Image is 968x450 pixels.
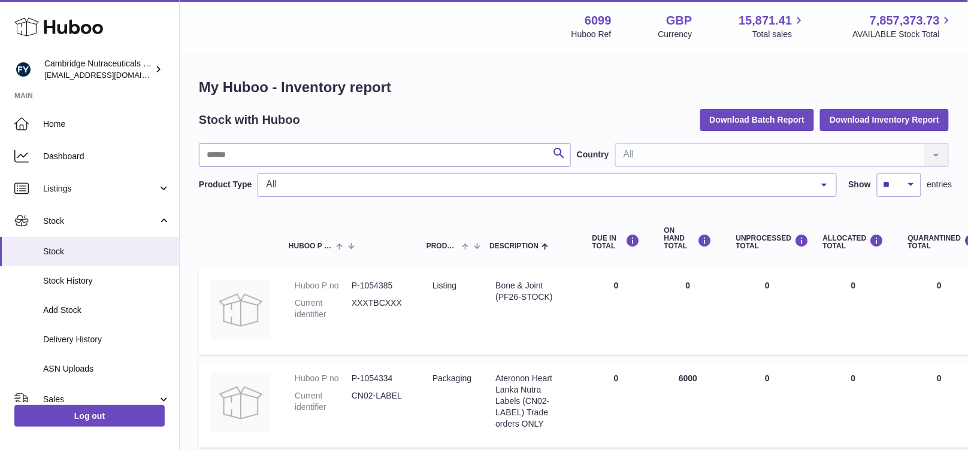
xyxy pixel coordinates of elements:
[724,361,811,448] td: 0
[43,363,170,375] span: ASN Uploads
[852,13,954,40] a: 7,857,373.73 AVAILABLE Stock Total
[352,297,409,320] dd: XXXTBCXXX
[211,280,271,340] img: product image
[43,215,158,227] span: Stock
[432,373,471,383] span: packaging
[199,179,252,190] label: Product Type
[352,280,409,291] dd: P-1054385
[724,268,811,355] td: 0
[43,394,158,405] span: Sales
[43,305,170,316] span: Add Stock
[43,118,170,130] span: Home
[852,29,954,40] span: AVAILABLE Stock Total
[870,13,940,29] span: 7,857,373.73
[811,361,896,448] td: 0
[752,29,806,40] span: Total sales
[14,405,165,427] a: Log out
[263,178,812,190] span: All
[295,390,352,413] dt: Current identifier
[199,112,300,128] h2: Stock with Huboo
[352,390,409,413] dd: CN02-LABEL
[352,373,409,384] dd: P-1054334
[823,234,884,250] div: ALLOCATED Total
[43,275,170,287] span: Stock History
[44,70,176,80] span: [EMAIL_ADDRESS][DOMAIN_NAME]
[820,109,949,130] button: Download Inventory Report
[43,151,170,162] span: Dashboard
[295,373,352,384] dt: Huboo P no
[937,281,942,290] span: 0
[495,280,568,303] div: Bone & Joint (PF26-STOCK)
[43,246,170,257] span: Stock
[585,13,612,29] strong: 6099
[295,280,352,291] dt: Huboo P no
[577,149,609,160] label: Country
[664,227,712,251] div: ON HAND Total
[489,242,539,250] span: Description
[927,179,952,190] span: entries
[736,234,799,250] div: UNPROCESSED Total
[199,78,949,97] h1: My Huboo - Inventory report
[432,281,456,290] span: listing
[295,297,352,320] dt: Current identifier
[666,13,692,29] strong: GBP
[426,242,459,250] span: Product Type
[495,373,568,429] div: Ateronon Heart Lanka Nutra Labels (CN02-LABEL) Trade orders ONLY
[739,13,806,40] a: 15,871.41 Total sales
[580,361,652,448] td: 0
[592,234,640,250] div: DUE IN TOTAL
[739,13,792,29] span: 15,871.41
[580,268,652,355] td: 0
[44,58,152,81] div: Cambridge Nutraceuticals Ltd
[658,29,692,40] div: Currency
[849,179,871,190] label: Show
[211,373,271,433] img: product image
[811,268,896,355] td: 0
[700,109,815,130] button: Download Batch Report
[289,242,333,250] span: Huboo P no
[43,183,158,194] span: Listings
[937,373,942,383] span: 0
[652,361,724,448] td: 6000
[43,334,170,345] span: Delivery History
[14,60,32,78] img: huboo@camnutra.com
[652,268,724,355] td: 0
[571,29,612,40] div: Huboo Ref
